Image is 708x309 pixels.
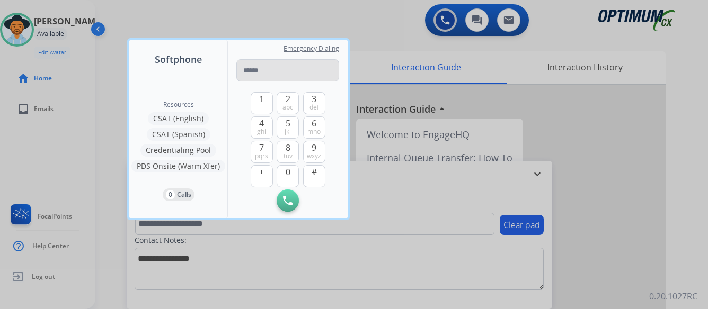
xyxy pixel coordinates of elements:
[166,190,175,199] p: 0
[277,92,299,114] button: 2abc
[307,128,321,136] span: mno
[147,128,210,141] button: CSAT (Spanish)
[303,165,325,187] button: #
[259,93,264,105] span: 1
[255,152,268,160] span: pqrs
[649,290,697,303] p: 0.20.1027RC
[309,103,319,112] span: def
[131,160,225,172] button: PDS Onsite (Warm Xfer)
[307,152,321,160] span: wxyz
[286,93,290,105] span: 2
[277,141,299,163] button: 8tuv
[284,152,293,160] span: tuv
[282,103,293,112] span: abc
[284,44,339,53] span: Emergency Dialing
[312,166,317,178] span: #
[285,128,291,136] span: jkl
[312,141,316,154] span: 9
[303,116,325,139] button: 6mno
[251,116,273,139] button: 4ghi
[286,166,290,178] span: 0
[257,128,266,136] span: ghi
[312,93,316,105] span: 3
[303,141,325,163] button: 9wxyz
[303,92,325,114] button: 3def
[277,116,299,139] button: 5jkl
[286,117,290,130] span: 5
[148,112,209,125] button: CSAT (English)
[277,165,299,187] button: 0
[312,117,316,130] span: 6
[259,141,264,154] span: 7
[251,141,273,163] button: 7pqrs
[177,190,191,199] p: Calls
[259,166,264,178] span: +
[251,165,273,187] button: +
[140,144,216,157] button: Credentialing Pool
[155,52,202,67] span: Softphone
[259,117,264,130] span: 4
[163,188,194,201] button: 0Calls
[251,92,273,114] button: 1
[283,196,293,205] img: call-button
[286,141,290,154] span: 8
[163,101,194,109] span: Resources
